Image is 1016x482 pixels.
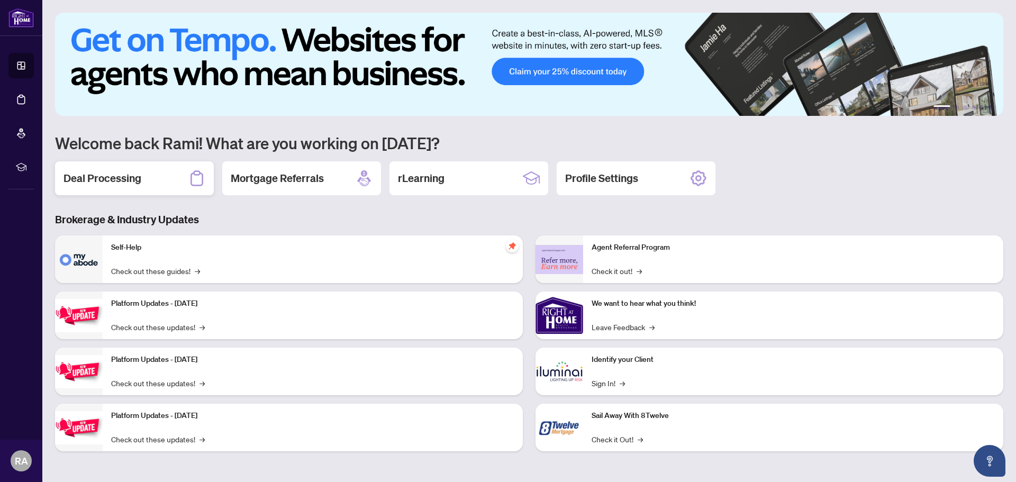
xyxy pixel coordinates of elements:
[111,242,514,253] p: Self-Help
[55,133,1003,153] h1: Welcome back Rami! What are you working on [DATE]?
[55,299,103,332] img: Platform Updates - July 21, 2025
[55,355,103,388] img: Platform Updates - July 8, 2025
[649,321,655,333] span: →
[111,377,205,389] a: Check out these updates!→
[963,105,967,110] button: 3
[637,265,642,277] span: →
[536,404,583,451] img: Sail Away With 8Twelve
[111,354,514,366] p: Platform Updates - [DATE]
[111,321,205,333] a: Check out these updates!→
[199,377,205,389] span: →
[620,377,625,389] span: →
[592,354,995,366] p: Identify your Client
[955,105,959,110] button: 2
[592,321,655,333] a: Leave Feedback→
[55,13,1003,116] img: Slide 0
[111,265,200,277] a: Check out these guides!→
[536,292,583,339] img: We want to hear what you think!
[565,171,638,186] h2: Profile Settings
[536,348,583,395] img: Identify your Client
[980,105,984,110] button: 5
[111,298,514,310] p: Platform Updates - [DATE]
[988,105,993,110] button: 6
[592,298,995,310] p: We want to hear what you think!
[55,411,103,444] img: Platform Updates - June 23, 2025
[933,105,950,110] button: 1
[199,433,205,445] span: →
[231,171,324,186] h2: Mortgage Referrals
[592,433,643,445] a: Check it Out!→
[55,212,1003,227] h3: Brokerage & Industry Updates
[592,265,642,277] a: Check it out!→
[63,171,141,186] h2: Deal Processing
[972,105,976,110] button: 4
[592,410,995,422] p: Sail Away With 8Twelve
[111,410,514,422] p: Platform Updates - [DATE]
[111,433,205,445] a: Check out these updates!→
[592,377,625,389] a: Sign In!→
[199,321,205,333] span: →
[506,240,519,252] span: pushpin
[974,445,1005,477] button: Open asap
[592,242,995,253] p: Agent Referral Program
[638,433,643,445] span: →
[8,8,34,28] img: logo
[55,235,103,283] img: Self-Help
[536,245,583,274] img: Agent Referral Program
[398,171,444,186] h2: rLearning
[15,453,28,468] span: RA
[195,265,200,277] span: →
